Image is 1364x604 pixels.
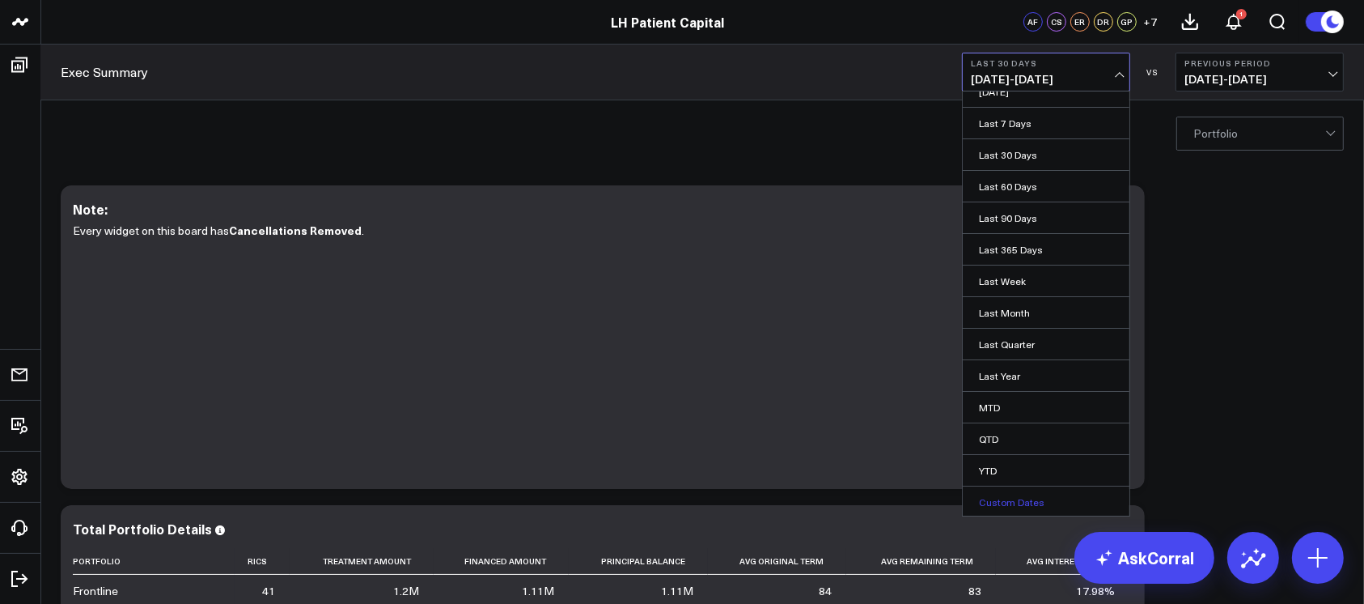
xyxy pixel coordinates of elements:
div: Note: [73,200,108,218]
th: Rics [235,548,290,575]
th: Financed Amount [434,548,570,575]
b: Previous Period [1184,58,1335,68]
th: Avg Remaining Term [846,548,996,575]
a: Exec Summary [61,63,148,81]
th: Avg Interest Rate [996,548,1129,575]
a: Last 90 Days [963,202,1129,233]
div: 1 [1236,9,1247,19]
div: 84 [819,583,832,599]
div: 1.11M [661,583,693,599]
span: + 7 [1144,16,1158,28]
a: Last Week [963,266,1129,296]
div: 1.11M [522,583,554,599]
a: AskCorral [1074,532,1214,584]
a: LH Patient Capital [612,13,725,31]
div: 41 [262,583,275,599]
button: +7 [1141,12,1160,32]
div: Total Portfolio Details [73,520,212,538]
div: ER [1070,12,1090,32]
div: AF [1023,12,1043,32]
span: [DATE] - [DATE] [1184,73,1335,86]
a: Log Out [5,564,36,593]
th: Principal Balance [569,548,708,575]
div: Every widget on this board has . [73,220,1133,473]
a: MTD [963,392,1129,423]
a: Last 7 Days [963,108,1129,138]
a: Last Year [963,360,1129,391]
button: Last 30 Days[DATE]-[DATE] [962,53,1130,91]
div: Frontline [73,583,118,599]
b: Last 30 Days [971,58,1121,68]
a: [DATE] [963,76,1129,107]
div: VS [1138,67,1167,77]
div: 83 [968,583,981,599]
button: Previous Period[DATE]-[DATE] [1175,53,1344,91]
a: Last Month [963,297,1129,328]
div: 17.98% [1076,583,1115,599]
a: Last Quarter [963,329,1129,359]
a: Last 60 Days [963,171,1129,202]
th: Avg Original Term [708,548,847,575]
b: Cancellations Removed [229,222,362,238]
span: [DATE] - [DATE] [971,73,1121,86]
a: Last 365 Days [963,234,1129,265]
div: CS [1047,12,1066,32]
div: 1.2M [393,583,419,599]
th: Treatment Amount [290,548,434,575]
a: YTD [963,455,1129,486]
a: Last 30 Days [963,139,1129,170]
div: DR [1094,12,1113,32]
div: GP [1117,12,1137,32]
a: Custom Dates [963,487,1129,517]
a: QTD [963,423,1129,454]
th: Portfolio [73,548,235,575]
